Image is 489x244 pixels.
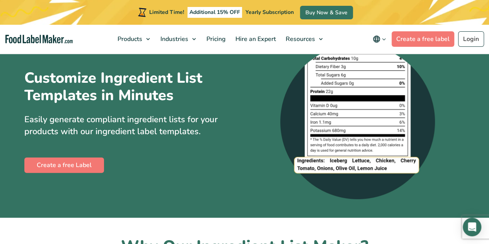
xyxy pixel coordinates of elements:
[24,69,202,104] h1: Customize Ingredient List Templates in Minutes
[245,9,294,16] span: Yearly Subscription
[463,218,481,236] div: Open Intercom Messenger
[156,25,200,53] a: Industries
[392,31,454,47] a: Create a free label
[187,7,242,18] span: Additional 15% OFF
[115,35,143,43] span: Products
[233,35,277,43] span: Hire an Expert
[204,35,227,43] span: Pricing
[283,35,316,43] span: Resources
[158,35,189,43] span: Industries
[202,25,229,53] a: Pricing
[300,6,353,19] a: Buy Now & Save
[280,44,435,199] img: A zoomed-in screenshot of an ingredient list at the bottom of a nutrition label.
[458,31,484,47] a: Login
[231,25,279,53] a: Hire an Expert
[281,25,327,53] a: Resources
[113,25,154,53] a: Products
[24,114,239,138] p: Easily generate compliant ingredient lists for your products with our ingredient label templates.
[149,9,184,16] span: Limited Time!
[24,157,104,173] a: Create a free Label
